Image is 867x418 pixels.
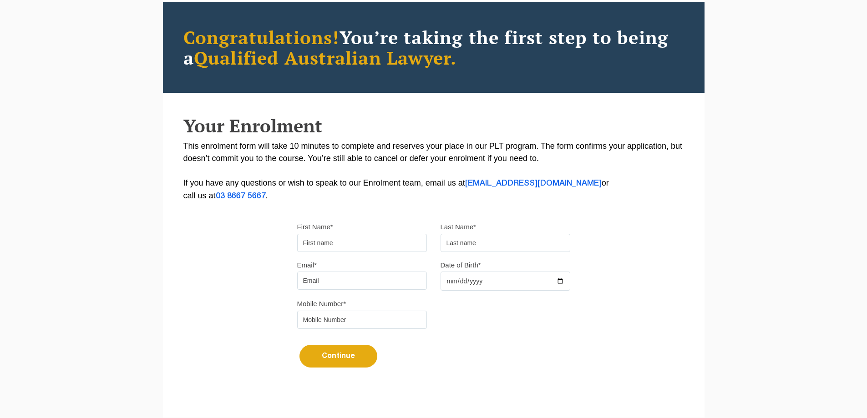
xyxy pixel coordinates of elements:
[216,192,266,200] a: 03 8667 5667
[183,116,684,136] h2: Your Enrolment
[441,261,481,270] label: Date of Birth*
[299,345,377,368] button: Continue
[297,261,317,270] label: Email*
[297,311,427,329] input: Mobile Number
[297,234,427,252] input: First name
[441,234,570,252] input: Last name
[441,222,476,232] label: Last Name*
[297,299,346,308] label: Mobile Number*
[297,222,333,232] label: First Name*
[183,27,684,68] h2: You’re taking the first step to being a
[183,140,684,202] p: This enrolment form will take 10 minutes to complete and reserves your place in our PLT program. ...
[297,272,427,290] input: Email
[465,180,602,187] a: [EMAIL_ADDRESS][DOMAIN_NAME]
